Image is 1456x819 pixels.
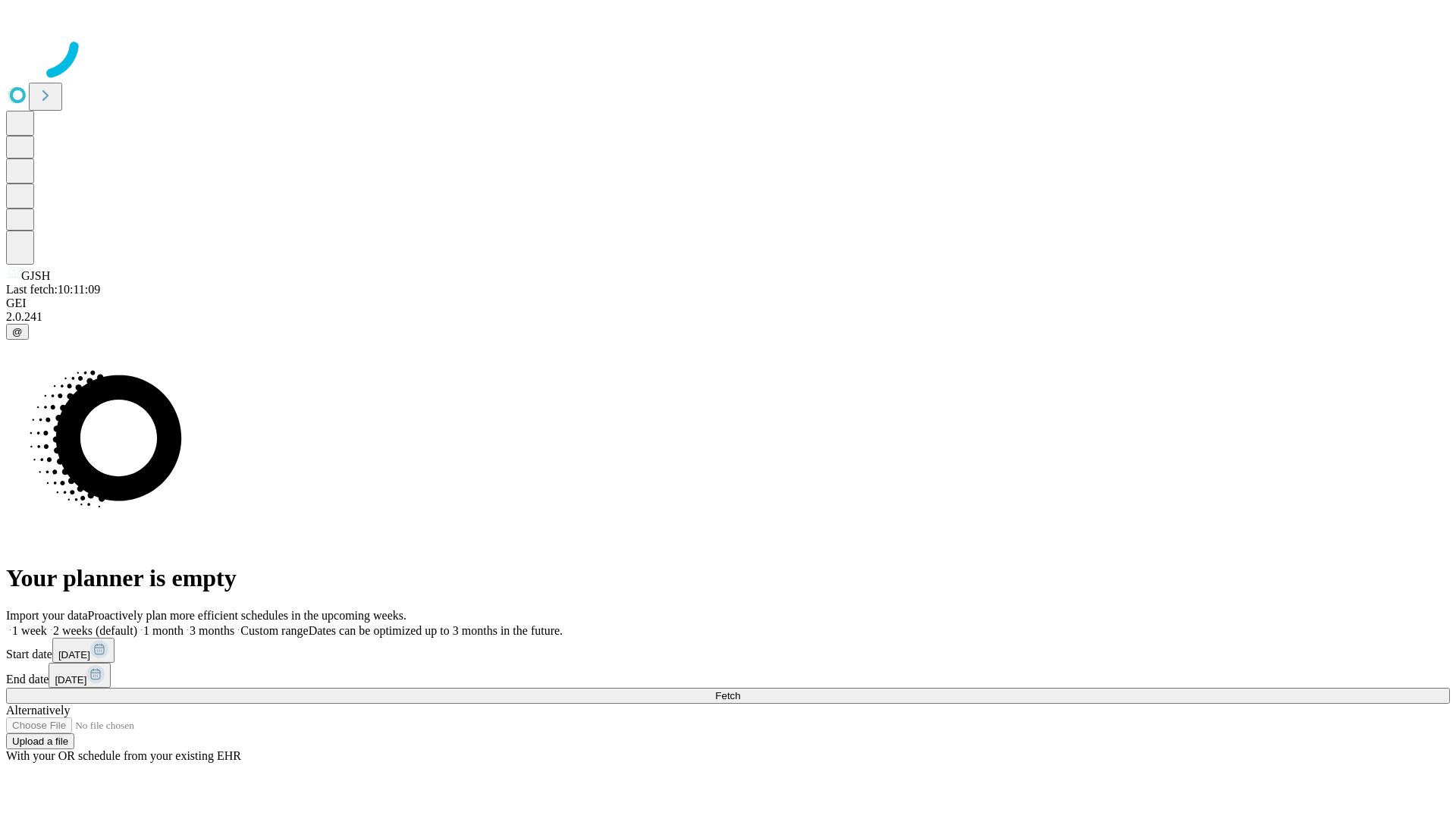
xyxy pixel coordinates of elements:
[6,564,1450,592] h1: Your planner is empty
[6,663,1450,688] div: End date
[715,690,740,701] span: Fetch
[53,624,137,637] span: 2 weeks (default)
[49,663,111,688] button: [DATE]
[6,310,1450,324] div: 2.0.241
[12,624,47,637] span: 1 week
[52,638,115,663] button: [DATE]
[240,624,308,637] span: Custom range
[6,324,29,340] button: @
[6,704,70,717] span: Alternatively
[55,674,86,686] span: [DATE]
[6,688,1450,704] button: Fetch
[6,733,74,749] button: Upload a file
[88,609,406,622] span: Proactively plan more efficient schedules in the upcoming weeks.
[12,326,23,337] span: @
[6,297,1450,310] div: GEI
[190,624,234,637] span: 3 months
[6,749,241,762] span: With your OR schedule from your existing EHR
[309,624,563,637] span: Dates can be optimized up to 3 months in the future.
[6,609,88,622] span: Import your data
[6,638,1450,663] div: Start date
[6,283,100,296] span: Last fetch: 10:11:09
[58,649,90,661] span: [DATE]
[143,624,184,637] span: 1 month
[21,269,50,282] span: GJSH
